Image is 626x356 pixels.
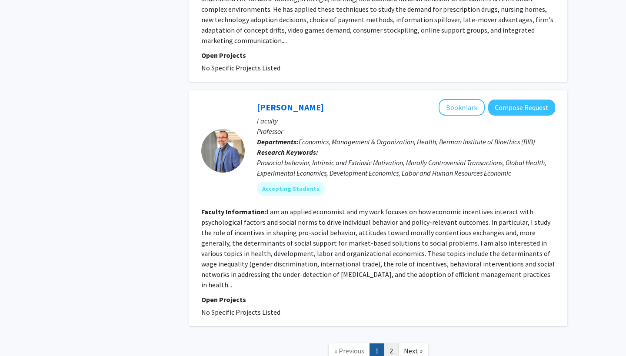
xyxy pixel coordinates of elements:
[201,63,280,72] span: No Specific Projects Listed
[299,137,535,146] span: Economics, Management & Organization, Health, Berman Institute of Bioethics (BIB)
[201,207,555,289] fg-read-more: I am an applied economist and my work focuses on how economic incentives interact with psychologi...
[404,346,423,355] span: Next »
[257,116,555,126] p: Faculty
[257,102,324,113] a: [PERSON_NAME]
[7,317,37,349] iframe: Chat
[488,100,555,116] button: Compose Request to Mario Macis
[257,182,325,196] mat-chip: Accepting Students
[439,99,485,116] button: Add Mario Macis to Bookmarks
[257,126,555,136] p: Professor
[201,308,280,316] span: No Specific Projects Listed
[201,50,555,60] p: Open Projects
[334,346,364,355] span: « Previous
[201,294,555,305] p: Open Projects
[257,148,318,156] b: Research Keywords:
[257,157,555,178] div: Prosocial behavior, Intrinsic and Extrinsic Motivation, Morally Controversial Transactions, Globa...
[257,137,299,146] b: Departments:
[201,207,266,216] b: Faculty Information:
